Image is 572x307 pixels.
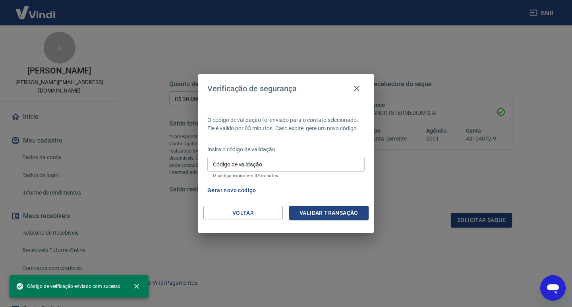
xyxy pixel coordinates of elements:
[16,282,122,290] span: Código de verificação enviado com sucesso.
[207,116,365,133] p: O código de validação foi enviado para o contato selecionado. Ele é válido por 03 minutos. Caso e...
[204,183,259,198] button: Gerar novo código
[213,173,359,178] p: O código expira em 03 minutos.
[207,145,365,154] p: Insira o código de validação
[203,206,283,220] button: Voltar
[289,206,369,220] button: Validar transação
[128,278,145,295] button: close
[540,275,566,301] iframe: Botão para abrir a janela de mensagens
[207,84,297,93] h4: Verificação de segurança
